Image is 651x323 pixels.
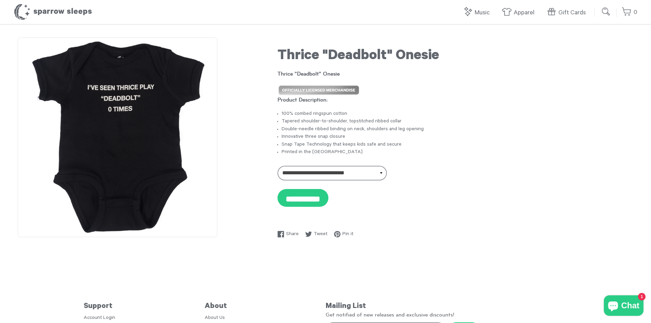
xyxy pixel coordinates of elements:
[326,302,568,311] h5: Mailing List
[602,295,646,318] inbox-online-store-chat: Shopify online store chat
[502,5,538,20] a: Apparel
[282,126,633,133] li: Double-needle ribbed binding on neck, shoulders and leg opening
[205,302,326,311] h5: About
[277,48,633,65] h1: Thrice "Deadbolt" Onesie
[282,133,633,141] li: Innovative three snap closure
[463,5,493,20] a: Music
[282,118,633,125] li: Tapered shoulder-to-shoulder, topstitched ribbed collar
[277,97,328,103] strong: Product Description:
[622,5,637,20] a: 0
[14,3,92,21] h1: Sparrow Sleeps
[326,311,568,319] p: Get notified of new releases and exclusive discounts!
[18,38,217,237] img: Thrice "Deadbolt" Onesie
[314,231,327,238] span: Tweet
[282,141,633,149] li: Snap Tape Technology that keeps kids safe and secure
[282,110,633,118] li: 100% combed ringspun cotton
[546,5,589,20] a: Gift Cards
[599,5,613,18] input: Submit
[277,71,340,77] strong: Thrice "Deadbolt" Onesie
[282,149,633,156] li: Printed in the [GEOGRAPHIC_DATA]
[84,302,205,311] h5: Support
[84,315,115,321] a: Account Login
[286,231,299,238] span: Share
[342,231,353,238] span: Pin it
[205,315,225,321] a: About Us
